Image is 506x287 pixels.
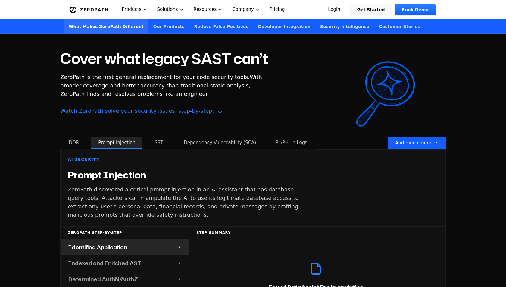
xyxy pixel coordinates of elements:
[147,137,172,149] button: SSTI
[388,137,446,149] a: And much more
[321,4,348,15] a: Login
[60,107,263,115] span: Watch ZeroPath solve your security issues, step-by-step.
[68,259,141,267] h4: Indexed and Enriched AST
[253,19,315,33] a: Developer Integration
[268,137,314,149] button: PII/PHI in Logs
[60,51,268,66] h2: Cover what legacy SAST can’t
[148,19,189,33] a: Our Products
[315,19,374,33] a: Security Intelligence
[68,156,100,162] span: AI Security
[68,185,310,219] p: ZeroPath discovered a critical prompt injection in an AI assistant that has database query tools....
[64,19,148,33] a: What Makes ZeroPath Different
[61,239,189,255] button: Identified Application
[189,19,253,33] a: Reduce False Positives
[60,74,250,80] span: ZeroPath is the first general replacement for your code security tools.
[91,137,142,149] button: Prompt Injection
[61,226,189,239] div: ZeroPath Step-by-Step
[61,255,189,271] button: Indexed and Enriched AST
[68,275,138,283] h4: Determined AuthN/AuthZ
[60,73,263,115] p: With broader coverage and better accuracy than traditional static analysis, ZeroPath finds and re...
[176,137,263,149] button: Dependency Vulnerability (SCA)
[189,226,445,239] div: Step Summary
[395,4,436,15] a: Book Demo
[374,19,425,33] a: Customer Stories
[350,4,392,15] a: Get Started
[68,243,127,251] h4: Identified Application
[60,137,86,149] button: IDOR
[68,170,146,181] h4: Prompt Injection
